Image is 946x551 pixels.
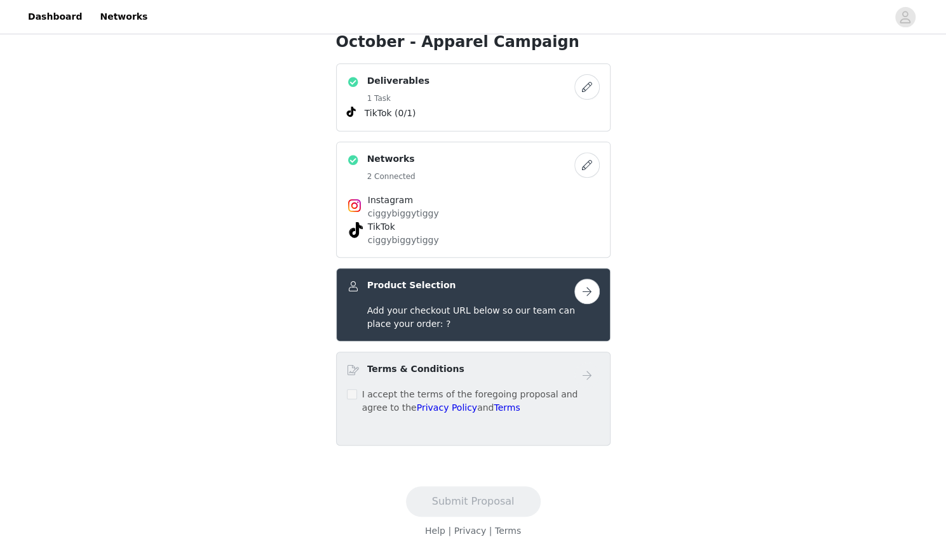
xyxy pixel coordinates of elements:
p: I accept the terms of the foregoing proposal and agree to the and [362,388,600,415]
span: TikTok (0/1) [365,107,416,120]
span: | [448,526,451,536]
a: Privacy [454,526,486,536]
div: Product Selection [336,268,611,342]
h4: Deliverables [367,74,429,88]
div: Terms & Conditions [336,352,611,446]
h5: 2 Connected [367,171,416,182]
h5: 1 Task [367,93,429,104]
a: Terms [494,402,520,413]
div: Networks [336,142,611,258]
button: Submit Proposal [406,486,541,517]
a: Dashboard [20,3,90,31]
h4: Instagram [368,194,579,207]
a: Terms [495,526,521,536]
a: Help [425,526,445,536]
img: Instagram Icon [347,198,362,213]
h4: Terms & Conditions [367,362,464,376]
a: Networks [92,3,155,31]
p: ciggybiggytiggy [368,234,579,247]
p: ciggybiggytiggy [368,207,579,220]
div: avatar [899,7,911,27]
h1: October - Apparel Campaign [336,30,611,53]
span: Add your checkout URL below so our team can place your order: ? [367,305,575,329]
h4: Networks [367,152,416,166]
h4: TikTok [368,220,579,234]
a: Privacy Policy [417,402,477,413]
span: | [489,526,492,536]
h4: Product Selection [367,279,456,292]
div: Deliverables [336,63,611,131]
